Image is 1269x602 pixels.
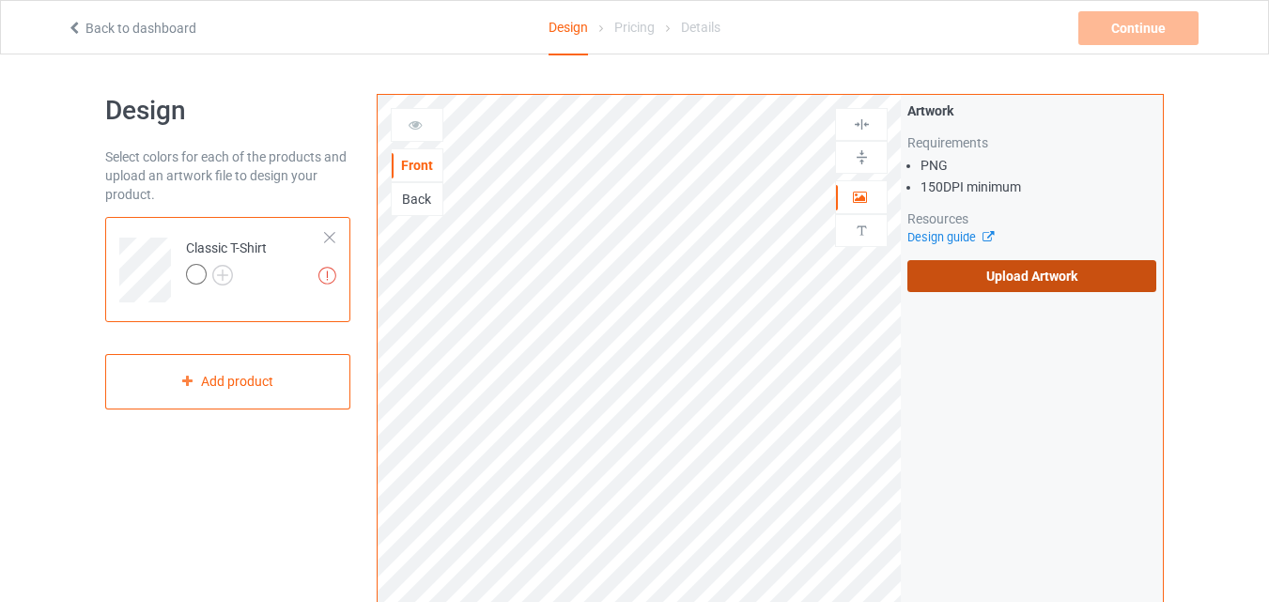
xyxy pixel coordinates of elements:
[907,101,1156,120] div: Artwork
[853,148,871,166] img: svg%3E%0A
[392,190,442,208] div: Back
[853,116,871,133] img: svg%3E%0A
[549,1,588,55] div: Design
[318,267,336,285] img: exclamation icon
[681,1,720,54] div: Details
[67,21,196,36] a: Back to dashboard
[212,265,233,286] img: svg+xml;base64,PD94bWwgdmVyc2lvbj0iMS4wIiBlbmNvZGluZz0iVVRGLTgiPz4KPHN2ZyB3aWR0aD0iMjJweCIgaGVpZ2...
[105,354,350,409] div: Add product
[907,133,1156,152] div: Requirements
[921,156,1156,175] li: PNG
[105,94,350,128] h1: Design
[907,230,993,244] a: Design guide
[921,178,1156,196] li: 150 DPI minimum
[907,260,1156,292] label: Upload Artwork
[105,217,350,322] div: Classic T-Shirt
[907,209,1156,228] div: Resources
[614,1,655,54] div: Pricing
[105,147,350,204] div: Select colors for each of the products and upload an artwork file to design your product.
[186,239,267,284] div: Classic T-Shirt
[853,222,871,239] img: svg%3E%0A
[392,156,442,175] div: Front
